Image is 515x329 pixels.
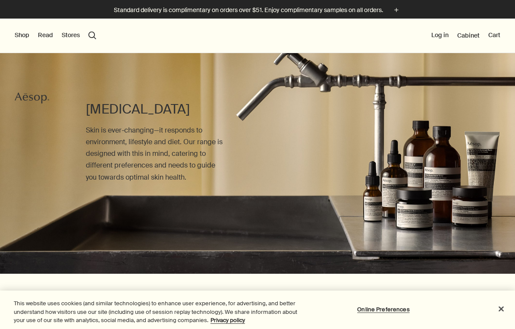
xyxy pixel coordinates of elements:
nav: supplementary [431,19,500,53]
p: Skin is ever-changing—it responds to environment, lifestyle and diet. Our range is designed with ... [86,124,223,183]
a: Cabinet [457,32,480,39]
nav: primary [15,19,96,53]
button: Read [38,31,53,40]
p: Standard delivery is complimentary on orders over $51. Enjoy complimentary samples on all orders. [114,6,383,15]
svg: Aesop [15,92,49,104]
button: Log in [431,31,449,40]
a: More information about your privacy, opens in a new tab [210,316,245,324]
button: Shop [15,31,29,40]
button: Standard delivery is complimentary on orders over $51. Enjoy complimentary samples on all orders. [114,5,401,15]
a: Aesop [13,89,51,109]
button: Close [492,299,511,318]
button: Stores [62,31,80,40]
button: Online Preferences, Opens the preference center dialog [356,301,410,318]
h1: [MEDICAL_DATA] [86,101,223,118]
button: Cart [488,31,500,40]
button: Open search [88,32,96,39]
div: This website uses cookies (and similar technologies) to enhance user experience, for advertising,... [14,299,309,325]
